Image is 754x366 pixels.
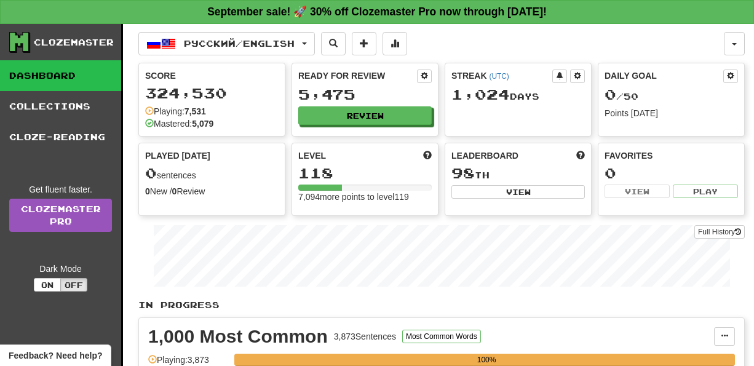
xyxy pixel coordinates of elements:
div: Ready for Review [298,70,417,82]
strong: 0 [145,186,150,196]
div: 0 [605,165,738,181]
div: 100% [238,354,735,366]
button: On [34,278,61,292]
span: 1,024 [451,86,510,103]
div: 1,000 Most Common [148,327,328,346]
div: Clozemaster [34,36,114,49]
div: 118 [298,165,432,181]
button: Add sentence to collection [352,32,376,55]
div: Points [DATE] [605,107,738,119]
button: Review [298,106,432,125]
span: Open feedback widget [9,349,102,362]
div: Day s [451,87,585,103]
strong: 7,531 [185,106,206,116]
button: Русский/English [138,32,315,55]
a: (UTC) [489,72,509,81]
span: 0 [605,86,616,103]
div: sentences [145,165,279,181]
div: Playing: [145,105,206,117]
button: View [605,185,670,198]
span: This week in points, UTC [576,149,585,162]
button: Full History [694,225,745,239]
strong: September sale! 🚀 30% off Clozemaster Pro now through [DATE]! [207,6,547,18]
span: Score more points to level up [423,149,432,162]
p: In Progress [138,299,745,311]
span: Leaderboard [451,149,518,162]
div: 7,094 more points to level 119 [298,191,432,203]
span: Played [DATE] [145,149,210,162]
div: 3,873 Sentences [334,330,396,343]
span: / 50 [605,91,638,101]
div: Dark Mode [9,263,112,275]
div: 5,475 [298,87,432,102]
button: View [451,185,585,199]
div: Daily Goal [605,70,723,83]
div: 324,530 [145,86,279,101]
button: Off [60,278,87,292]
span: Русский / English [184,38,295,49]
span: 0 [145,164,157,181]
strong: 5,079 [192,119,213,129]
div: Streak [451,70,552,82]
div: th [451,165,585,181]
div: Get fluent faster. [9,183,112,196]
span: Level [298,149,326,162]
strong: 0 [172,186,177,196]
button: Search sentences [321,32,346,55]
div: Mastered: [145,117,213,130]
button: More stats [383,32,407,55]
button: Play [673,185,738,198]
a: ClozemasterPro [9,199,112,232]
span: 98 [451,164,475,181]
div: Favorites [605,149,738,162]
div: Score [145,70,279,82]
button: Most Common Words [402,330,481,343]
div: New / Review [145,185,279,197]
